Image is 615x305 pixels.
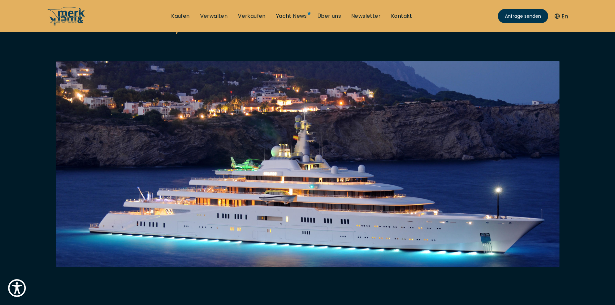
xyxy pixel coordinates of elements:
[391,13,412,20] a: Kontakt
[200,13,228,20] a: Verwalten
[6,278,27,299] button: Show Accessibility Preferences
[171,13,190,20] a: Kaufen
[238,13,266,20] a: Verkaufen
[276,13,307,20] a: Yacht News
[351,13,381,20] a: Newsletter
[555,12,568,21] button: En
[498,9,548,23] a: Anfrage senden
[317,13,341,20] a: Über uns
[505,13,541,20] span: Anfrage senden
